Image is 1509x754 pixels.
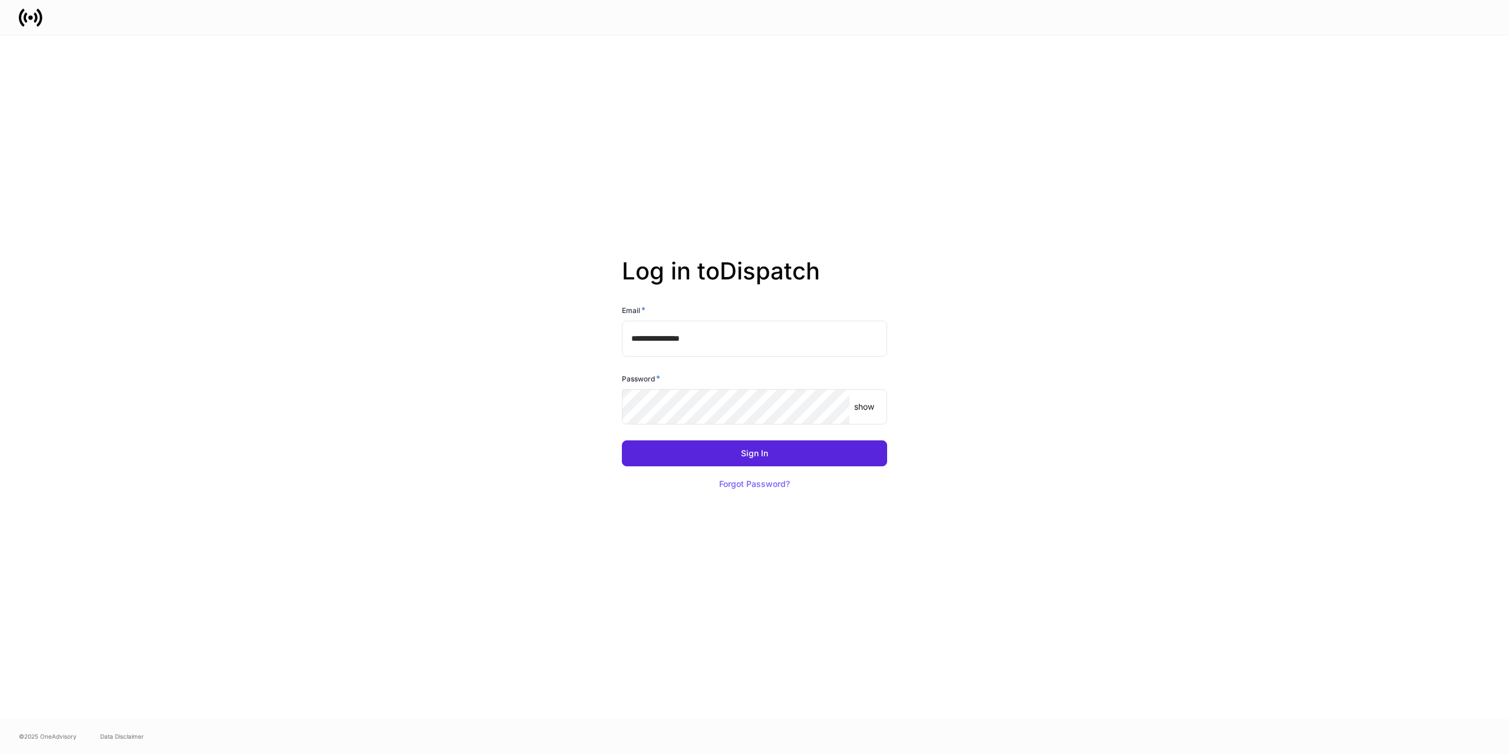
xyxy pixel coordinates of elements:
[719,480,790,488] div: Forgot Password?
[704,471,805,497] button: Forgot Password?
[825,400,839,414] keeper-lock: Open Keeper Popup
[622,257,887,304] h2: Log in to Dispatch
[622,304,645,316] h6: Email
[622,440,887,466] button: Sign In
[100,732,144,741] a: Data Disclaimer
[622,373,660,384] h6: Password
[854,401,874,413] p: show
[741,449,768,457] div: Sign In
[19,732,77,741] span: © 2025 OneAdvisory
